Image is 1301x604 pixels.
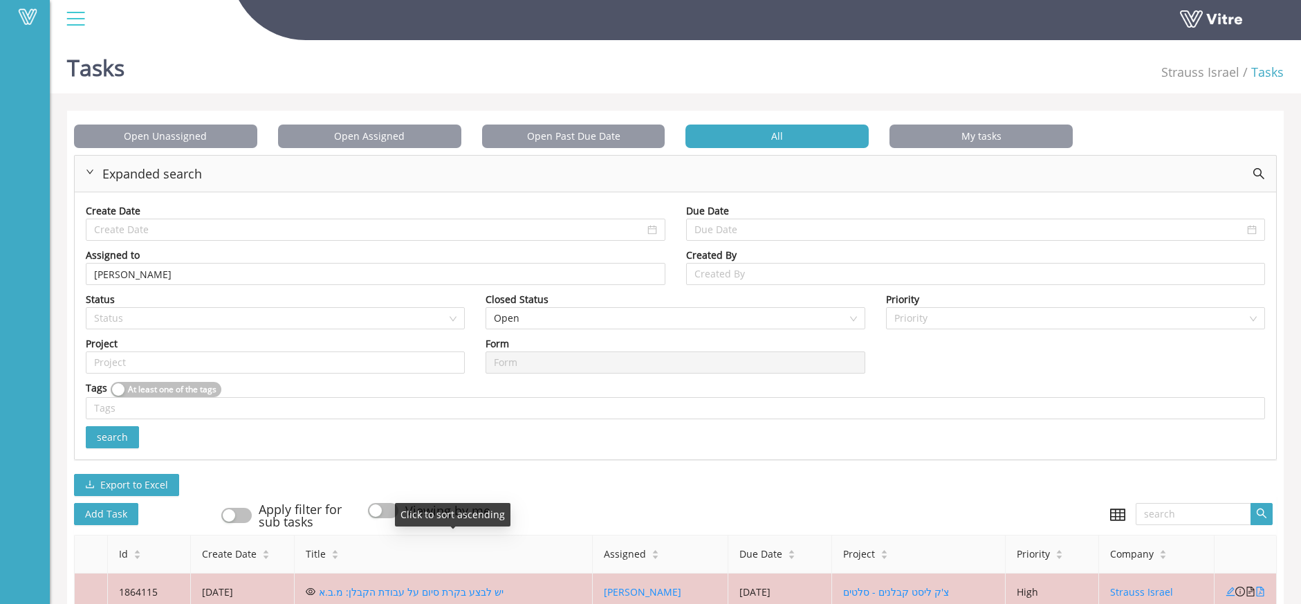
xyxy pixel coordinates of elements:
[880,553,888,561] span: caret-down
[1255,585,1265,598] a: file-pdf
[739,547,782,562] span: Due Date
[262,553,270,561] span: caret-down
[1161,64,1239,80] span: 222
[1226,587,1235,596] span: edit
[331,553,339,561] span: caret-down
[97,430,128,445] span: search
[1159,553,1167,561] span: caret-down
[75,156,1276,192] div: rightExpanded search
[86,167,94,176] span: right
[1255,587,1265,596] span: file-pdf
[486,292,548,307] div: Closed Status
[1253,167,1265,180] span: search
[100,477,168,493] span: Export to Excel
[604,547,646,562] span: Assigned
[843,547,875,562] span: Project
[74,504,152,521] a: Add Task
[886,292,919,307] div: Priority
[1136,503,1251,525] input: search
[86,381,107,396] div: Tags
[1246,587,1255,596] span: file-text
[486,336,509,351] div: Form
[128,382,216,397] span: At least one of the tags
[1110,507,1125,522] span: table
[395,503,510,527] div: Click to sort ascending
[94,222,645,237] input: Create Date
[788,548,795,556] span: caret-up
[1256,508,1267,520] span: search
[86,292,115,307] div: Status
[1226,585,1235,598] a: edit
[889,125,1073,148] span: My tasks
[86,248,140,263] div: Assigned to
[694,222,1245,237] input: Due Date
[67,35,124,93] h1: Tasks
[1239,62,1284,82] li: Tasks
[1110,547,1154,562] span: Company
[604,585,681,598] a: [PERSON_NAME]
[306,587,315,596] span: eye
[74,503,138,525] span: Add Task
[278,125,461,148] span: Open Assigned
[74,474,179,496] button: downloadExport to Excel
[652,548,659,556] span: caret-up
[686,203,729,219] div: Due Date
[652,553,659,561] span: caret-down
[482,125,665,148] span: Open Past Due Date
[788,553,795,561] span: caret-down
[202,547,257,562] span: Create Date
[1055,553,1063,561] span: caret-down
[331,548,339,556] span: caret-up
[1251,503,1273,525] button: search
[306,547,326,562] span: Title
[880,548,888,556] span: caret-up
[1055,548,1063,556] span: caret-up
[1159,548,1167,556] span: caret-up
[262,548,270,556] span: caret-up
[1017,547,1050,562] span: Priority
[74,125,257,148] span: Open Unassigned
[1110,585,1173,598] a: Strauss Israel
[259,503,348,528] div: Apply filter for sub tasks
[119,547,128,562] span: Id
[86,426,139,448] button: search
[843,585,949,598] a: צ'ק ליסט קבלנים - סלטים
[494,308,856,329] span: Open
[86,336,118,351] div: Project
[133,548,141,556] span: caret-up
[1235,587,1245,596] span: info-circle
[86,203,140,219] div: Create Date
[319,585,504,598] a: יש לבצע בקרת סיום על עבודת הקבלן: מ.ב.א
[85,479,95,491] span: download
[685,125,869,148] span: All
[133,553,141,561] span: caret-down
[686,248,737,263] div: Created By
